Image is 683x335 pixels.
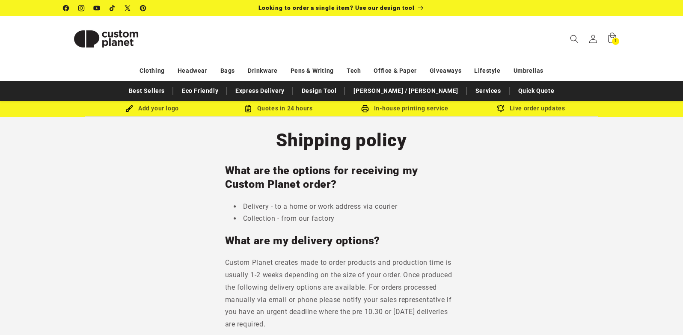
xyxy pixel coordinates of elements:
[565,30,584,48] summary: Search
[225,234,458,248] h2: What are my delivery options?
[89,103,215,114] div: Add your logo
[225,129,458,152] h1: Shipping policy
[178,63,208,78] a: Headwear
[225,257,458,331] p: Custom Planet creates made to order products and production time is usually 1-2 weeks depending o...
[60,16,152,61] a: Custom Planet
[234,213,458,225] li: Collection - from our factory
[615,38,617,45] span: 1
[349,83,462,98] a: [PERSON_NAME] / [PERSON_NAME]
[63,20,149,58] img: Custom Planet
[361,105,369,113] img: In-house printing
[244,105,252,113] img: Order Updates Icon
[125,83,169,98] a: Best Sellers
[258,4,415,11] span: Looking to order a single item? Use our design tool
[430,63,461,78] a: Giveaways
[297,83,341,98] a: Design Tool
[374,63,416,78] a: Office & Paper
[474,63,500,78] a: Lifestyle
[471,83,505,98] a: Services
[468,103,594,114] div: Live order updates
[225,164,458,192] h2: What are the options for receiving my Custom Planet order?
[248,63,277,78] a: Drinkware
[514,83,559,98] a: Quick Quote
[234,201,458,213] li: Delivery - to a home or work address via courier
[215,103,341,114] div: Quotes in 24 hours
[347,63,361,78] a: Tech
[341,103,468,114] div: In-house printing service
[497,105,505,113] img: Order updates
[514,63,543,78] a: Umbrellas
[231,83,289,98] a: Express Delivery
[125,105,133,113] img: Brush Icon
[291,63,334,78] a: Pens & Writing
[178,83,223,98] a: Eco Friendly
[140,63,165,78] a: Clothing
[220,63,235,78] a: Bags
